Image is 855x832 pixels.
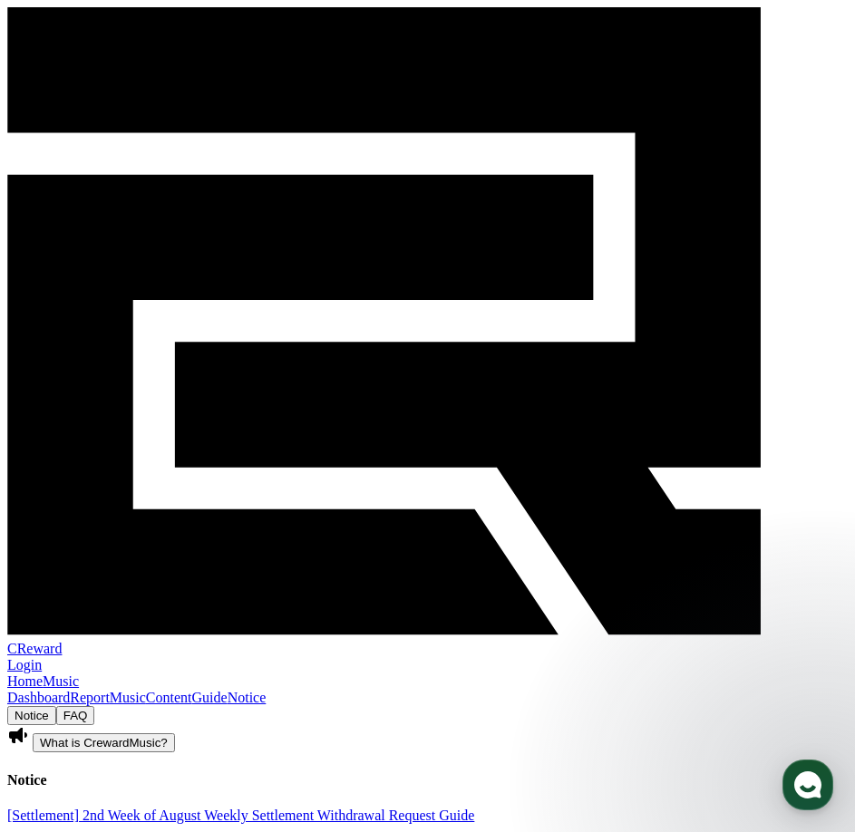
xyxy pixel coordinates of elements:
[7,641,62,656] span: CReward
[56,706,95,725] button: FAQ
[7,772,848,788] h4: Notice
[110,690,146,705] a: Music
[234,575,348,620] a: Settings
[146,690,192,705] a: Content
[7,624,848,656] a: CReward
[5,575,120,620] a: Home
[120,575,234,620] a: Messages
[7,690,70,705] a: Dashboard
[268,602,313,616] span: Settings
[7,657,42,672] a: Login
[192,690,228,705] a: Guide
[56,707,95,722] a: FAQ
[46,602,78,616] span: Home
[7,706,56,725] button: Notice
[228,690,267,705] a: Notice
[43,673,79,689] a: Music
[7,673,43,689] a: Home
[70,690,110,705] a: Report
[33,733,175,752] button: What is CrewardMusic?
[33,734,175,750] a: What is CrewardMusic?
[7,707,56,722] a: Notice
[7,808,848,824] p: [Settlement] 2nd Week of August Weekly Settlement Withdrawal Request Guide
[151,603,204,617] span: Messages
